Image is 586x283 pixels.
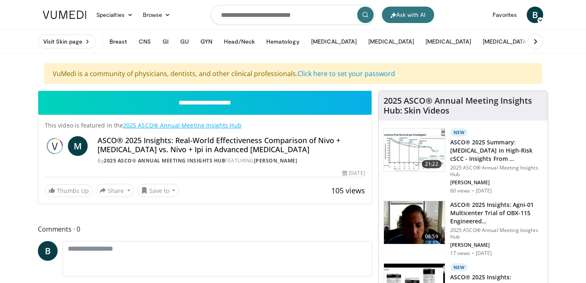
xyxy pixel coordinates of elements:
button: [MEDICAL_DATA] [421,33,476,50]
div: VuMedi is a community of physicians, dentists, and other clinical professionals. [44,63,542,84]
a: Thumbs Up [45,184,93,197]
button: Breast [105,33,132,50]
img: 3248663f-dc87-4925-8fb4-a7a57f5c8f6b.150x105_q85_crop-smart_upscale.jpg [384,201,445,244]
span: Comments 0 [38,224,372,234]
button: GI [158,33,174,50]
p: New [450,128,468,137]
a: Click here to set your password [298,69,395,78]
div: [DATE] [342,169,365,177]
span: 105 views [331,186,365,195]
p: This video is featured in the [45,121,365,130]
h4: ASCO® 2025 Insights: Real-World Effectiveness Comparison of Nivo + [MEDICAL_DATA] vs. Nivo + Ipi ... [98,136,365,154]
button: Head/Neck [219,33,260,50]
a: 2025 ASCO® Annual Meeting Insights Hub [104,157,225,164]
p: 2025 ASCO® Annual Meeting Insights Hub [450,227,543,240]
a: 21:22 New ASCO® 2025 Summary: [MEDICAL_DATA] in High-Risk cSCC - Insights From … 2025 ASCO® Annua... [384,128,543,194]
h4: 2025 ASCO® Annual Meeting Insights Hub: Skin Videos [384,96,543,116]
a: M [68,136,88,156]
span: 21:22 [422,160,442,168]
h3: ASCO® 2025 Summary: [MEDICAL_DATA] in High-Risk cSCC - Insights From … [450,138,543,163]
p: [DATE] [476,188,492,194]
button: Save to [137,184,179,197]
a: Visit Skin page [38,35,96,49]
button: Ask with AI [382,7,434,23]
img: 7690458f-0c76-4f61-811b-eb7c7f8681e5.150x105_q85_crop-smart_upscale.jpg [384,129,445,172]
button: [MEDICAL_DATA] [306,33,362,50]
a: 2025 ASCO® Annual Meeting Insights Hub [123,121,242,129]
p: 2025 ASCO® Annual Meeting Insights Hub [450,165,543,178]
button: [MEDICAL_DATA] [363,33,419,50]
div: · [472,250,474,257]
p: [DATE] [476,250,492,257]
p: New [450,263,468,271]
div: · [472,188,474,194]
div: By FEATURING [98,157,365,165]
p: [PERSON_NAME] [450,179,543,186]
input: Search topics, interventions [211,5,375,25]
img: 2025 ASCO® Annual Meeting Insights Hub [45,136,65,156]
a: 08:59 ASCO® 2025 Insights: Agni-01 Multicenter Trial of OBX-115 Engineered… 2025 ASCO® Annual Mee... [384,201,543,257]
a: Browse [138,7,176,23]
button: GU [175,33,194,50]
a: Favorites [488,7,522,23]
p: 17 views [450,250,470,257]
button: [MEDICAL_DATA] [478,33,533,50]
button: Share [96,184,134,197]
a: Specialties [91,7,138,23]
a: B [38,241,58,261]
img: VuMedi Logo [43,11,86,19]
button: Hematology [261,33,305,50]
button: GYN [195,33,217,50]
p: 60 views [450,188,470,194]
p: [PERSON_NAME] [450,242,543,248]
button: CNS [134,33,156,50]
span: 08:59 [422,232,442,241]
a: [PERSON_NAME] [254,157,298,164]
a: B [527,7,543,23]
h3: ASCO® 2025 Insights: Agni-01 Multicenter Trial of OBX-115 Engineered… [450,201,543,225]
